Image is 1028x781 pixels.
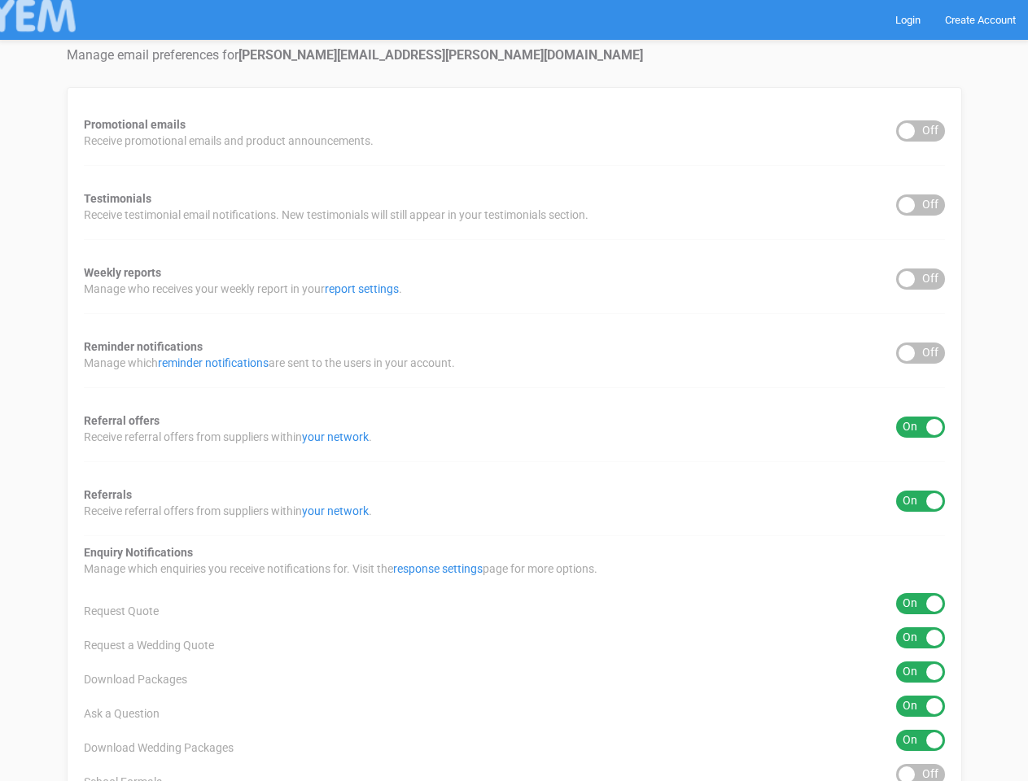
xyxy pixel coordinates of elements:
[84,266,161,279] strong: Weekly reports
[158,356,269,369] a: reminder notifications
[84,740,234,756] span: Download Wedding Packages
[84,637,214,653] span: Request a Wedding Quote
[84,503,372,519] span: Receive referral offers from suppliers within .
[84,281,402,297] span: Manage who receives your weekly report in your .
[84,705,160,722] span: Ask a Question
[84,133,374,149] span: Receive promotional emails and product announcements.
[84,340,203,353] strong: Reminder notifications
[302,430,369,443] a: your network
[238,47,643,63] strong: [PERSON_NAME][EMAIL_ADDRESS][PERSON_NAME][DOMAIN_NAME]
[84,603,159,619] span: Request Quote
[84,561,597,577] span: Manage which enquiries you receive notifications for. Visit the page for more options.
[84,118,186,131] strong: Promotional emails
[302,504,369,517] a: your network
[84,429,372,445] span: Receive referral offers from suppliers within .
[84,207,588,223] span: Receive testimonial email notifications. New testimonials will still appear in your testimonials ...
[84,355,455,371] span: Manage which are sent to the users in your account.
[67,48,962,63] h4: Manage email preferences for
[84,546,193,559] strong: Enquiry Notifications
[84,414,160,427] strong: Referral offers
[84,488,132,501] strong: Referrals
[393,562,483,575] a: response settings
[84,192,151,205] strong: Testimonials
[325,282,399,295] a: report settings
[84,671,187,687] span: Download Packages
